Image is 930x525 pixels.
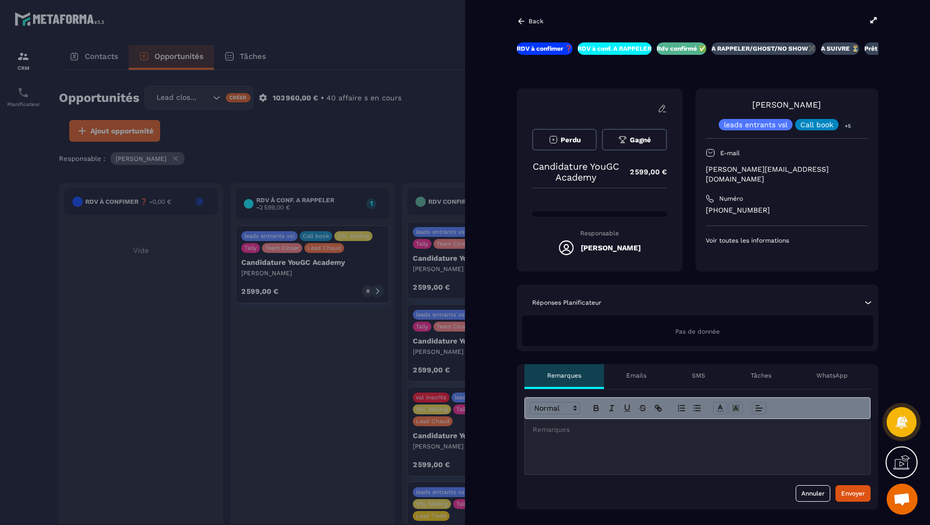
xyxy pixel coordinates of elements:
[532,129,597,151] button: Perdu
[841,488,865,499] div: Envoyer
[619,162,667,182] p: 2 599,00 €
[626,371,646,380] p: Emails
[706,236,868,245] p: Voir toutes les informations
[719,194,743,203] p: Numéro
[675,328,720,335] span: Pas de donnée
[561,136,581,144] span: Perdu
[630,136,651,144] span: Gagné
[752,100,821,110] a: [PERSON_NAME]
[796,485,830,502] button: Annuler
[532,161,619,183] p: Candidature YouGC Academy
[751,371,771,380] p: Tâches
[581,244,641,252] h5: [PERSON_NAME]
[706,164,868,184] p: [PERSON_NAME][EMAIL_ADDRESS][DOMAIN_NAME]
[841,121,855,131] p: +5
[720,149,740,157] p: E-mail
[816,371,848,380] p: WhatsApp
[532,298,601,307] p: Réponses Planificateur
[800,121,833,128] p: Call book
[602,129,667,151] button: Gagné
[887,484,918,515] div: Ouvrir le chat
[692,371,705,380] p: SMS
[706,205,868,215] p: [PHONE_NUMBER]
[532,230,667,237] p: Responsable
[547,371,581,380] p: Remarques
[835,485,871,502] button: Envoyer
[724,121,787,128] p: leads entrants vsl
